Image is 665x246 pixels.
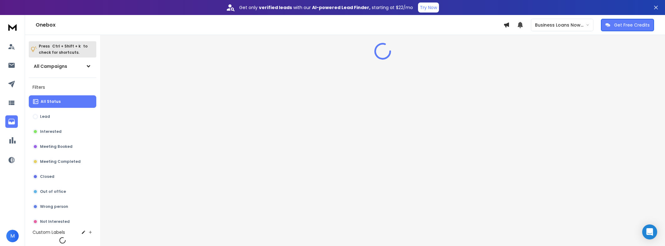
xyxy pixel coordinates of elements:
[614,22,650,28] p: Get Free Credits
[6,21,19,33] img: logo
[29,185,96,198] button: Out of office
[40,159,81,164] p: Meeting Completed
[239,4,413,11] p: Get only with our starting at $22/mo
[40,189,66,194] p: Out of office
[34,63,67,69] h1: All Campaigns
[29,170,96,183] button: Closed
[40,204,68,209] p: Wrong person
[40,129,62,134] p: Interested
[29,140,96,153] button: Meeting Booked
[29,200,96,213] button: Wrong person
[40,219,70,224] p: Not Interested
[40,144,73,149] p: Meeting Booked
[29,215,96,228] button: Not Interested
[39,43,88,56] p: Press to check for shortcuts.
[40,114,50,119] p: Lead
[40,174,54,179] p: Closed
[642,224,657,239] div: Open Intercom Messenger
[259,4,292,11] strong: verified leads
[535,22,586,28] p: Business Loans Now ([PERSON_NAME])
[6,230,19,242] button: M
[51,43,82,50] span: Ctrl + Shift + k
[29,83,96,92] h3: Filters
[29,110,96,123] button: Lead
[601,19,654,31] button: Get Free Credits
[312,4,370,11] strong: AI-powered Lead Finder,
[29,60,96,73] button: All Campaigns
[29,125,96,138] button: Interested
[420,4,437,11] p: Try Now
[29,95,96,108] button: All Status
[41,99,61,104] p: All Status
[418,3,439,13] button: Try Now
[36,21,503,29] h1: Onebox
[29,155,96,168] button: Meeting Completed
[33,229,65,235] h3: Custom Labels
